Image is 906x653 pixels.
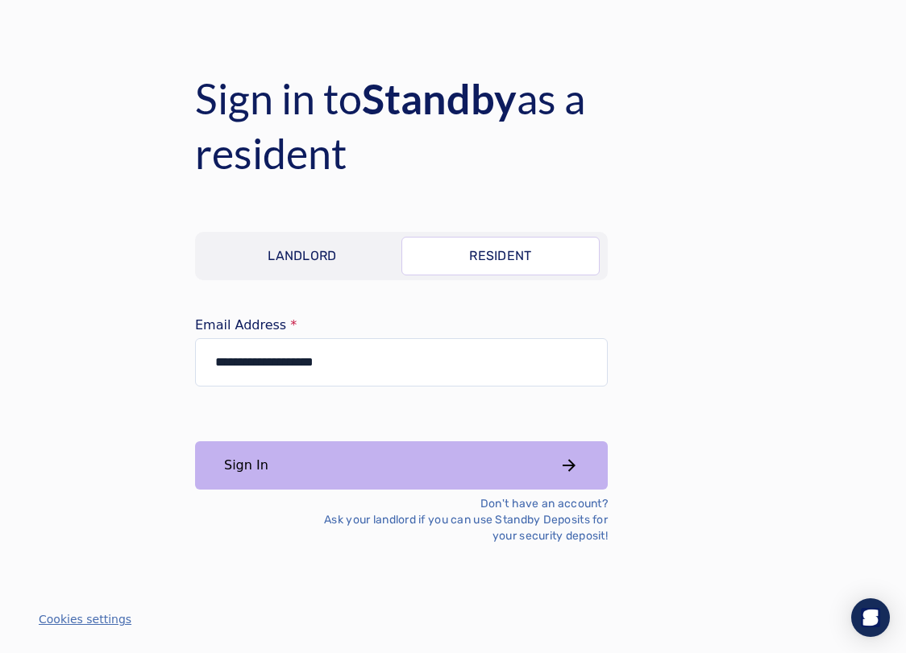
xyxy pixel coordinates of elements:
[195,338,608,386] input: email
[851,598,890,637] div: Open Intercom Messenger
[298,496,608,544] p: Don't have an account? Ask your landlord if you can use Standby Deposits for your security deposit!
[362,73,517,123] span: Standby
[203,237,401,275] a: Landlord
[195,441,608,490] button: Sign In
[39,611,131,627] button: Cookies settings
[195,71,711,180] h4: Sign in to as a resident
[401,237,600,275] a: Resident
[469,246,532,266] p: Resident
[268,246,337,266] p: Landlord
[195,319,608,332] label: Email Address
